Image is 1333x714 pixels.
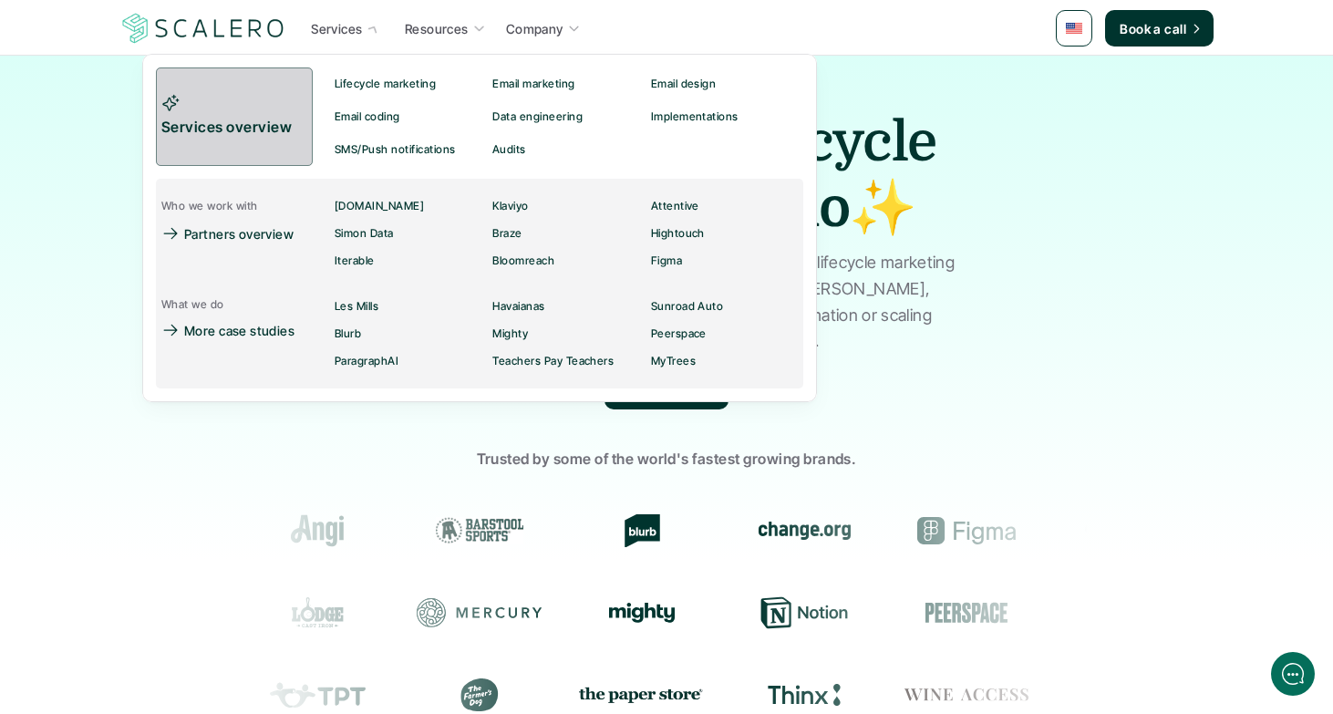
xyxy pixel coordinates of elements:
a: Email coding [329,100,487,133]
a: Simon Data [329,220,487,247]
a: MyTrees [646,347,803,375]
a: ParagraphAI [329,347,487,375]
p: Iterable [335,254,375,267]
p: Audits [492,143,526,156]
div: Notion [706,596,832,629]
div: Angi [206,514,332,547]
div: Mercury [381,596,507,629]
a: Hightouch [646,220,803,247]
a: Figma [646,247,803,274]
a: Partners overview [156,220,306,247]
span: New conversation [118,129,219,144]
div: Lodge Cast Iron [219,596,345,629]
a: Audits [487,133,635,166]
p: Who we work with [161,200,258,212]
a: Implementations [646,100,803,133]
a: Sunroad Auto [646,293,803,320]
a: Havaianas [487,293,645,320]
p: Email design [651,78,717,90]
p: Email coding [335,110,400,123]
img: Groome [1037,520,1124,542]
a: Data engineering [487,100,645,133]
img: Scalero company logo [119,11,287,46]
p: Les Mills [335,300,378,313]
a: Email design [646,67,803,100]
p: Book a call [1120,19,1186,38]
p: Teachers Pay Teachers [492,355,614,367]
p: Data engineering [492,110,583,123]
a: Blurb [329,320,487,347]
a: Book a call [1105,10,1214,47]
p: Lifecycle marketing [335,78,436,90]
img: the paper store [555,683,681,706]
div: change.org [693,514,819,547]
p: Klaviyo [492,200,528,212]
div: Mighty Networks [543,603,669,623]
div: Peerspace [868,596,994,629]
p: Blurb [335,327,361,340]
div: The Farmer's Dog [393,678,519,711]
p: Bloomreach [492,254,554,267]
span: We run on Gist [152,596,231,608]
div: Prose [1042,678,1168,711]
a: SMS/Push notifications [329,133,487,166]
p: Sunroad Auto [651,300,724,313]
a: Bloomreach [487,247,645,274]
p: Attentive [651,200,699,212]
p: What we do [161,298,224,311]
a: Lifecycle marketing [329,67,487,100]
p: Implementations [651,110,739,123]
div: Wine Access [880,678,1006,711]
iframe: gist-messenger-bubble-iframe [1271,652,1315,696]
a: [DOMAIN_NAME] [329,192,487,220]
p: MyTrees [651,355,696,367]
p: Simon Data [335,227,394,240]
a: Scalero company logo [119,12,287,45]
a: Peerspace [646,320,803,347]
div: Barstool [368,514,494,547]
a: Braze [487,220,645,247]
div: Figma [855,514,981,547]
p: Services [311,19,362,38]
a: Email marketing [487,67,645,100]
a: Mighty [487,320,645,347]
div: Resy [1030,596,1156,629]
p: SMS/Push notifications [335,143,456,156]
p: Havaianas [492,300,544,313]
p: Hightouch [651,227,705,240]
p: More case studies [184,321,294,340]
a: Attentive [646,192,803,220]
p: Mighty [492,327,528,340]
p: Braze [492,227,522,240]
p: Figma [651,254,682,267]
p: Email marketing [492,78,574,90]
div: Blurb [531,514,656,547]
p: Peerspace [651,327,707,340]
a: More case studies [156,316,313,344]
button: New conversation [15,118,350,156]
div: Thinx [718,678,843,711]
a: Klaviyo [487,192,645,220]
a: Les Mills [329,293,487,320]
p: [DOMAIN_NAME] [335,200,424,212]
p: Company [506,19,563,38]
a: Services overview [156,67,313,166]
p: ParagraphAI [335,355,398,367]
a: Iterable [329,247,487,274]
p: Partners overview [184,224,294,243]
p: Services overview [161,116,307,140]
a: Teachers Pay Teachers [487,347,645,375]
div: Teachers Pay Teachers [231,678,356,711]
p: Resources [405,19,469,38]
